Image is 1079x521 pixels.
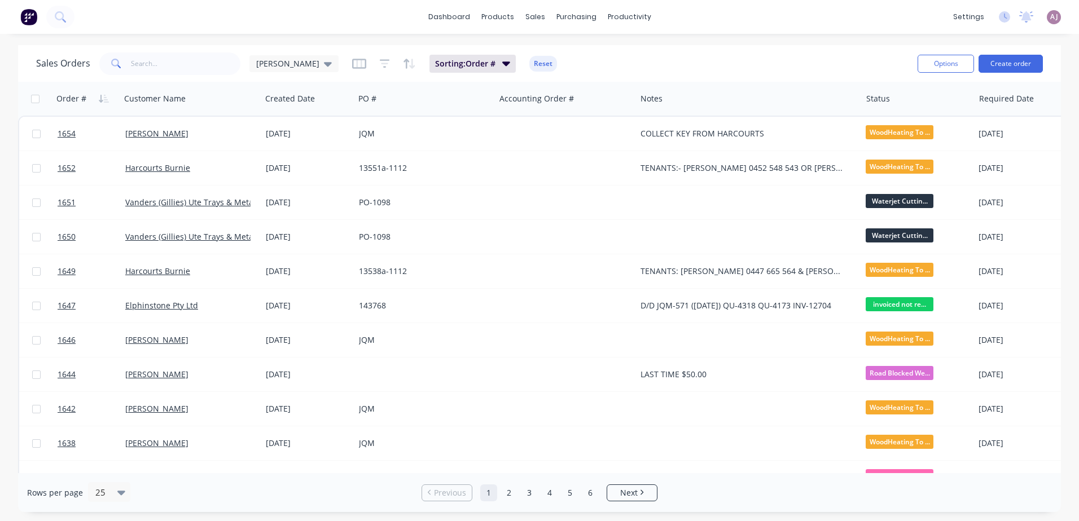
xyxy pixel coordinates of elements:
div: 13551a-1112 [359,162,484,174]
a: 1649 [58,254,125,288]
a: Harcourts Burnie [125,266,190,276]
span: [PERSON_NAME] [256,58,319,69]
span: Sorting: Order # [435,58,495,69]
a: 1636 [58,461,125,494]
div: [DATE] [266,369,350,380]
a: 1638 [58,426,125,460]
a: [PERSON_NAME] [125,128,188,139]
span: 1654 [58,128,76,139]
span: WoodHeating To ... [866,160,933,174]
div: [DATE] [266,472,350,483]
span: Rows per page [27,487,83,498]
div: JQM [359,438,484,449]
span: 1651 [58,197,76,208]
div: PLEASE SEND VIA DEBRUYNS TRANSPORT - QU-4458 INV-12686 [641,472,846,483]
div: [DATE] [266,231,350,242]
a: [PERSON_NAME] [125,438,188,448]
button: Options [918,55,974,73]
span: AJ [1050,12,1058,22]
img: Factory [20,8,37,25]
span: invoiced not re... [866,297,933,311]
div: Required Date [979,93,1034,104]
div: PO277855 [359,472,484,483]
div: [DATE] [266,162,350,174]
div: purchasing [551,8,602,25]
div: [DATE] [266,197,350,208]
div: [DATE] [266,403,350,414]
span: Previous [434,487,466,498]
div: [DATE] [266,128,350,139]
div: [DATE] [979,403,1068,414]
div: Accounting Order # [499,93,574,104]
span: WoodHeating To ... [866,263,933,277]
a: Page 2 [501,484,517,501]
span: 1652 [58,162,76,174]
span: 1649 [58,266,76,277]
div: Customer Name [124,93,186,104]
span: WoodHeating To ... [866,125,933,139]
div: [DATE] [979,472,1068,483]
div: products [476,8,520,25]
div: Order # [56,93,86,104]
span: WoodHeating To ... [866,435,933,449]
span: 1642 [58,403,76,414]
span: WoodHeating To ... [866,400,933,414]
div: JQM [359,334,484,346]
span: WoodHeating To ... [866,332,933,346]
span: Road Blocked We... [866,366,933,380]
button: Sorting:Order # [429,55,516,73]
a: 1651 [58,186,125,219]
div: [DATE] [266,300,350,311]
a: 1644 [58,357,125,391]
div: [DATE] [979,128,1068,139]
div: PO-1098 [359,197,484,208]
div: [DATE] [979,438,1068,449]
div: PO # [358,93,376,104]
div: [DATE] [979,197,1068,208]
span: Road Blocked Ma... [866,469,933,483]
div: TENANTS:- [PERSON_NAME] 0452 548 543 OR [PERSON_NAME] 0432 550 138 [641,162,846,174]
div: [DATE] [979,334,1068,346]
a: [PERSON_NAME] [125,334,188,345]
a: Vanders (Gillies) Ute Trays & Metal Works [125,231,281,242]
button: Create order [979,55,1043,73]
a: Next page [607,487,657,498]
span: 1638 [58,438,76,449]
div: PO-1098 [359,231,484,242]
input: Search... [131,52,241,75]
div: Created Date [265,93,315,104]
a: dashboard [423,8,476,25]
a: Page 4 [541,484,558,501]
button: Reset [529,56,557,72]
div: LAST TIME $50.00 [641,369,846,380]
div: TENANTS: [PERSON_NAME] 0447 665 564 & [PERSON_NAME] 0414 424 854 [641,266,846,277]
div: COLLECT KEY FROM HARCOURTS [641,128,846,139]
span: Waterjet Cuttin... [866,194,933,208]
a: Vanders (Gillies) Ute Trays & Metal Works [125,197,281,207]
div: D/D JQM-571 ([DATE]) QU-4318 QU-4173 INV-12704 [641,300,846,311]
div: [DATE] [266,266,350,277]
div: [DATE] [979,231,1068,242]
span: 1636 [58,472,76,483]
div: [DATE] [979,162,1068,174]
a: 1646 [58,323,125,357]
span: 1646 [58,334,76,346]
div: sales [520,8,551,25]
div: [DATE] [266,334,350,346]
div: [DATE] [979,369,1068,380]
a: 1642 [58,392,125,426]
a: Previous page [422,487,472,498]
a: 1650 [58,220,125,254]
span: Waterjet Cuttin... [866,228,933,242]
span: Next [620,487,638,498]
div: 143768 [359,300,484,311]
span: 1650 [58,231,76,242]
a: Page 1 is your current page [480,484,497,501]
a: Harcourts Burnie [125,162,190,173]
a: 1654 [58,117,125,151]
div: [DATE] [979,300,1068,311]
div: JQM [359,403,484,414]
div: productivity [602,8,657,25]
a: Page 3 [521,484,538,501]
div: Status [866,93,890,104]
